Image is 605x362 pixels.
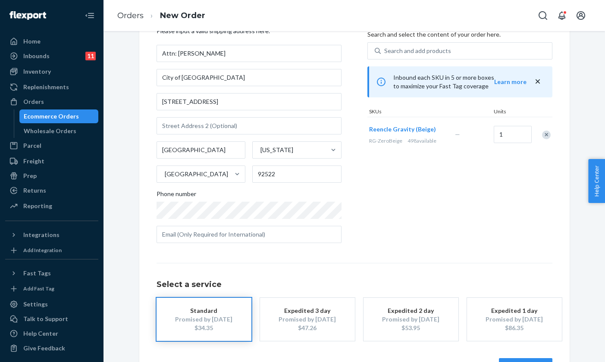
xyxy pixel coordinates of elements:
input: Quantity [494,126,532,143]
div: Inbounds [23,52,50,60]
div: Inventory [23,67,51,76]
button: Reencle Gravity (Beige) [369,125,436,134]
span: — [455,131,460,138]
div: Standard [169,306,238,315]
button: Give Feedback [5,341,98,355]
input: [GEOGRAPHIC_DATA] [164,170,165,178]
a: Help Center [5,327,98,340]
a: New Order [160,11,205,20]
a: Orders [117,11,144,20]
div: Freight [23,157,44,165]
a: Parcel [5,139,98,153]
a: Inbounds11 [5,49,98,63]
div: Add Integration [23,247,62,254]
button: Fast Tags [5,266,98,280]
a: Freight [5,154,98,168]
div: Remove Item [542,131,551,139]
h1: Select a service [157,281,552,289]
div: Home [23,37,41,46]
div: 11 [85,52,96,60]
div: Promised by [DATE] [273,315,342,324]
div: Reporting [23,202,52,210]
button: Open notifications [553,7,571,24]
a: Talk to Support [5,312,98,326]
div: Add Fast Tag [23,285,54,292]
img: Flexport logo [9,11,46,20]
div: Replenishments [23,83,69,91]
a: Reporting [5,199,98,213]
a: Home [5,34,98,48]
span: Reencle Gravity (Beige) [369,125,436,133]
div: Promised by [DATE] [169,315,238,324]
span: RG-ZeroBeige [369,137,402,144]
div: Help Center [23,329,58,338]
span: 498 available [408,137,436,144]
p: Search and select the content of your order here. [367,30,552,39]
div: Inbound each SKU in 5 or more boxes to maximize your Fast Tag coverage [367,66,552,97]
div: Promised by [DATE] [376,315,445,324]
input: [US_STATE] [260,146,260,154]
button: Open account menu [572,7,589,24]
a: Returns [5,184,98,197]
a: Orders [5,95,98,109]
div: $86.35 [480,324,549,332]
input: Street Address 2 (Optional) [157,117,342,134]
div: Ecommerce Orders [24,112,79,121]
div: $47.26 [273,324,342,332]
a: Inventory [5,65,98,78]
div: [US_STATE] [260,146,293,154]
div: Talk to Support [23,315,68,323]
div: Fast Tags [23,269,51,278]
a: Add Fast Tag [5,284,98,294]
button: Close Navigation [81,7,98,24]
div: $34.35 [169,324,238,332]
div: Orders [23,97,44,106]
input: Company Name [157,69,342,86]
a: Replenishments [5,80,98,94]
div: Promised by [DATE] [480,315,549,324]
div: $53.95 [376,324,445,332]
div: Integrations [23,231,60,239]
a: Wholesale Orders [19,124,99,138]
div: Give Feedback [23,344,65,353]
a: Settings [5,297,98,311]
button: Expedited 3 dayPromised by [DATE]$47.26 [260,298,355,341]
ol: breadcrumbs [110,3,212,28]
div: Expedited 3 day [273,306,342,315]
button: close [533,77,542,86]
button: Help Center [588,159,605,203]
div: Prep [23,172,37,180]
div: [GEOGRAPHIC_DATA] [165,170,228,178]
button: Integrations [5,228,98,242]
input: Email (Only Required for International) [157,226,342,243]
a: Ecommerce Orders [19,109,99,123]
input: Street Address [157,93,342,110]
button: StandardPromised by [DATE]$34.35 [157,298,251,341]
a: Add Integration [5,245,98,256]
input: City [157,141,246,159]
button: Learn more [494,78,527,86]
div: Returns [23,186,46,195]
input: ZIP Code [252,165,342,183]
div: Units [492,108,531,117]
div: Search and add products [384,47,451,55]
span: Phone number [157,190,196,202]
div: SKUs [367,108,492,117]
div: Settings [23,300,48,309]
a: Prep [5,169,98,183]
button: Open Search Box [534,7,552,24]
button: Expedited 1 dayPromised by [DATE]$86.35 [467,298,562,341]
div: Wholesale Orders [24,127,76,135]
input: First & Last Name [157,45,342,62]
div: Expedited 2 day [376,306,445,315]
div: Expedited 1 day [480,306,549,315]
button: Expedited 2 dayPromised by [DATE]$53.95 [364,298,458,341]
div: Parcel [23,141,41,150]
